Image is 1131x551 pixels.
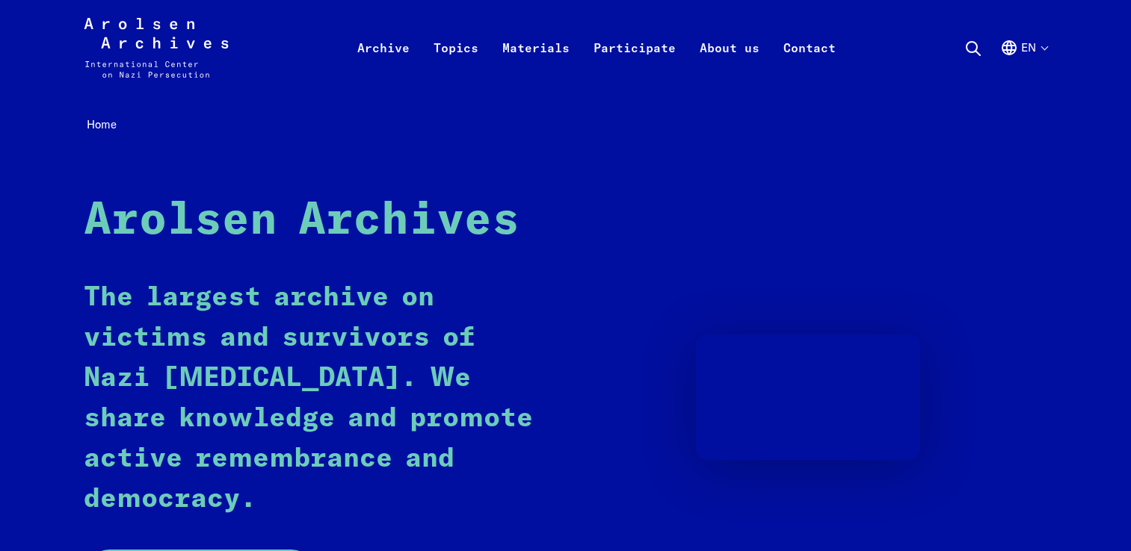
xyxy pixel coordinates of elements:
[84,113,1047,137] nav: Breadcrumb
[84,199,520,243] strong: Arolsen Archives
[490,36,582,96] a: Materials
[345,36,422,96] a: Archive
[1000,39,1047,93] button: English, language selection
[771,36,848,96] a: Contact
[345,18,848,78] nav: Primary
[688,36,771,96] a: About us
[84,278,539,520] p: The largest archive on victims and survivors of Nazi [MEDICAL_DATA]. We share knowledge and promo...
[422,36,490,96] a: Topics
[87,117,117,131] span: Home
[582,36,688,96] a: Participate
